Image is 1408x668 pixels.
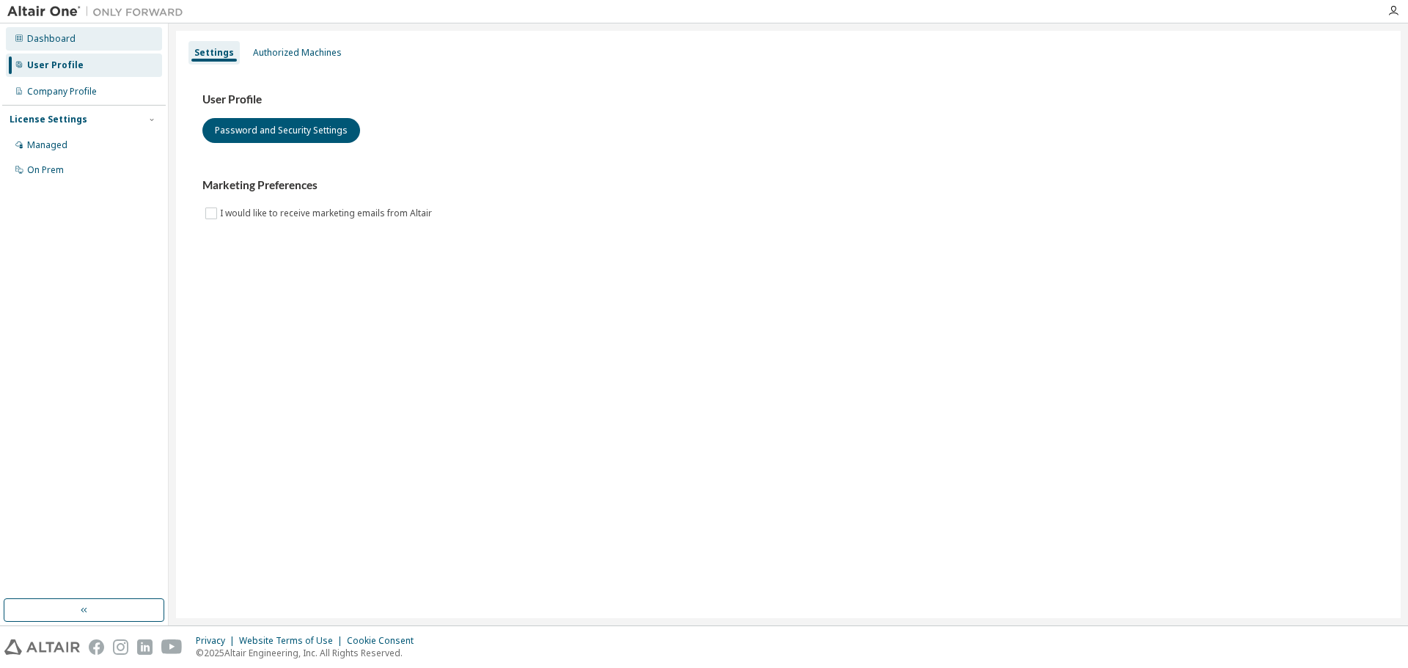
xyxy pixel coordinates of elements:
div: Company Profile [27,86,97,98]
div: Cookie Consent [347,635,422,647]
img: Altair One [7,4,191,19]
label: I would like to receive marketing emails from Altair [220,205,435,222]
div: License Settings [10,114,87,125]
div: On Prem [27,164,64,176]
h3: User Profile [202,92,1374,107]
img: facebook.svg [89,639,104,655]
div: Managed [27,139,67,151]
img: altair_logo.svg [4,639,80,655]
img: youtube.svg [161,639,183,655]
div: Privacy [196,635,239,647]
img: instagram.svg [113,639,128,655]
div: User Profile [27,59,84,71]
img: linkedin.svg [137,639,153,655]
h3: Marketing Preferences [202,178,1374,193]
p: © 2025 Altair Engineering, Inc. All Rights Reserved. [196,647,422,659]
div: Dashboard [27,33,76,45]
div: Website Terms of Use [239,635,347,647]
button: Password and Security Settings [202,118,360,143]
div: Authorized Machines [253,47,342,59]
div: Settings [194,47,234,59]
